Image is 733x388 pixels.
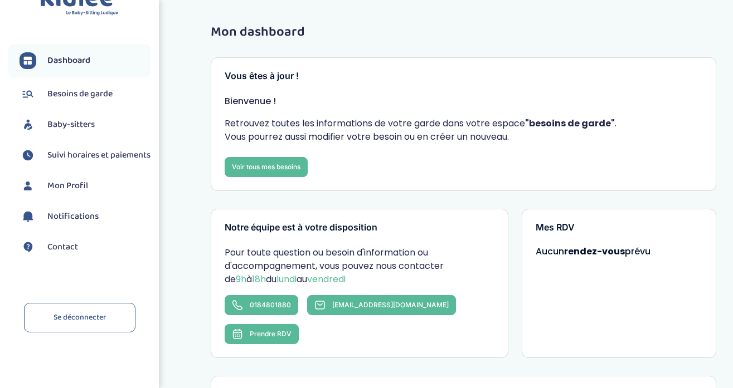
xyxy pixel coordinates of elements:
[225,95,703,108] p: Bienvenue !
[20,52,151,69] a: Dashboard
[47,179,88,193] span: Mon Profil
[20,147,151,164] a: Suivi horaires et paiements
[47,118,95,131] span: Baby-sitters
[332,301,449,309] span: [EMAIL_ADDRESS][DOMAIN_NAME]
[536,223,702,233] h3: Mes RDV
[236,273,246,286] span: 9h
[20,86,151,102] a: Besoins de garde
[20,208,151,225] a: Notifications
[225,117,703,144] p: Retrouvez toutes les informations de votre garde dans votre espace . Vous pourrez aussi modifier ...
[20,178,151,194] a: Mon Profil
[20,239,36,256] img: contact.svg
[20,147,36,164] img: suivihoraire.svg
[47,240,78,254] span: Contact
[276,273,297,286] span: lundi
[307,273,346,286] span: vendredi
[307,295,456,315] a: [EMAIL_ADDRESS][DOMAIN_NAME]
[564,245,625,258] strong: rendez-vous
[250,301,291,309] span: 0184801880
[211,25,717,40] h1: Mon dashboard
[20,86,36,102] img: besoin.svg
[250,330,292,338] span: Prendre RDV
[47,54,90,67] span: Dashboard
[20,116,151,133] a: Baby-sitters
[20,239,151,256] a: Contact
[47,210,99,223] span: Notifications
[20,116,36,133] img: babysitters.svg
[225,324,299,344] button: Prendre RDV
[20,52,36,69] img: dashboard.svg
[47,87,113,101] span: Besoins de garde
[20,208,36,225] img: notification.svg
[536,245,651,258] span: Aucun prévu
[225,71,703,81] h3: Vous êtes à jour !
[525,117,615,130] strong: "besoins de garde"
[20,178,36,194] img: profil.svg
[225,246,495,286] p: Pour toute question ou besoin d'information ou d'accompagnement, vous pouvez nous contacter de à ...
[252,273,266,286] span: 18h
[225,223,495,233] h3: Notre équipe est à votre disposition
[225,295,298,315] a: 0184801880
[47,149,151,162] span: Suivi horaires et paiements
[24,303,135,332] a: Se déconnecter
[225,157,308,177] a: Voir tous mes besoins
